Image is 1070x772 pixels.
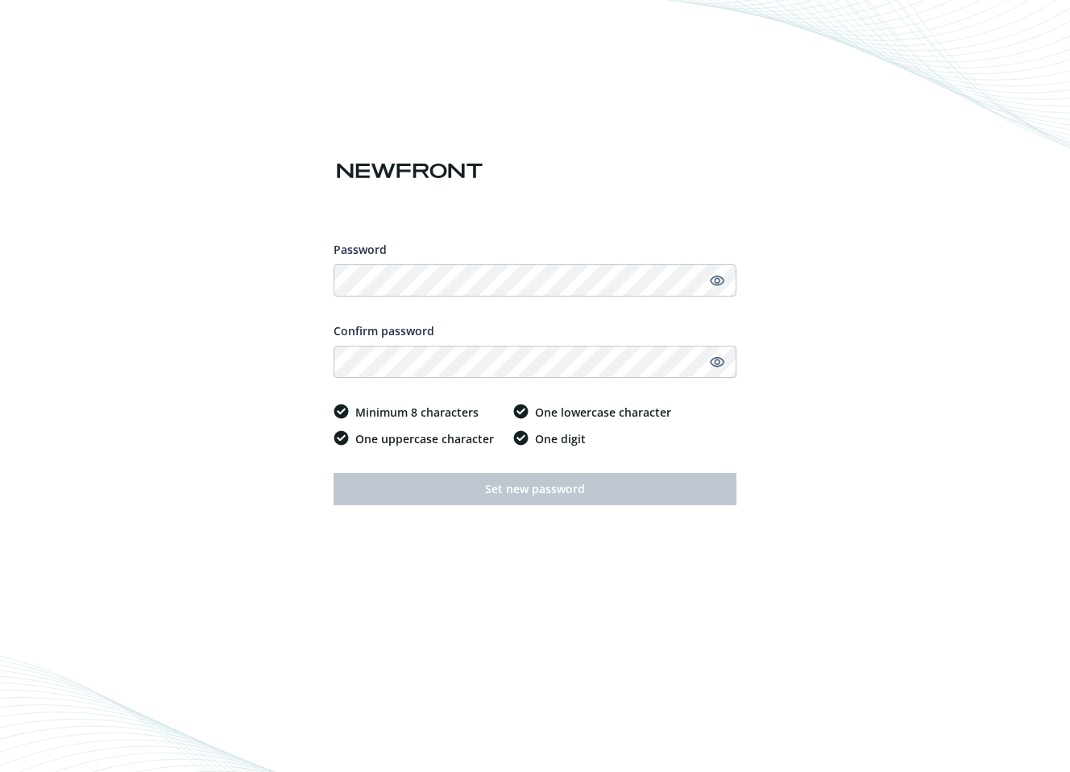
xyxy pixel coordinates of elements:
span: One uppercase character [355,430,494,447]
button: Set new password [334,473,736,505]
span: One digit [535,430,586,447]
span: One lowercase character [535,404,671,421]
span: Minimum 8 characters [355,404,479,421]
span: Password [334,242,387,257]
span: Confirm password [334,323,434,338]
a: Show password [707,352,727,371]
img: Newfront logo [334,157,486,185]
a: Show password [707,271,727,290]
span: Set new password [485,481,585,496]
